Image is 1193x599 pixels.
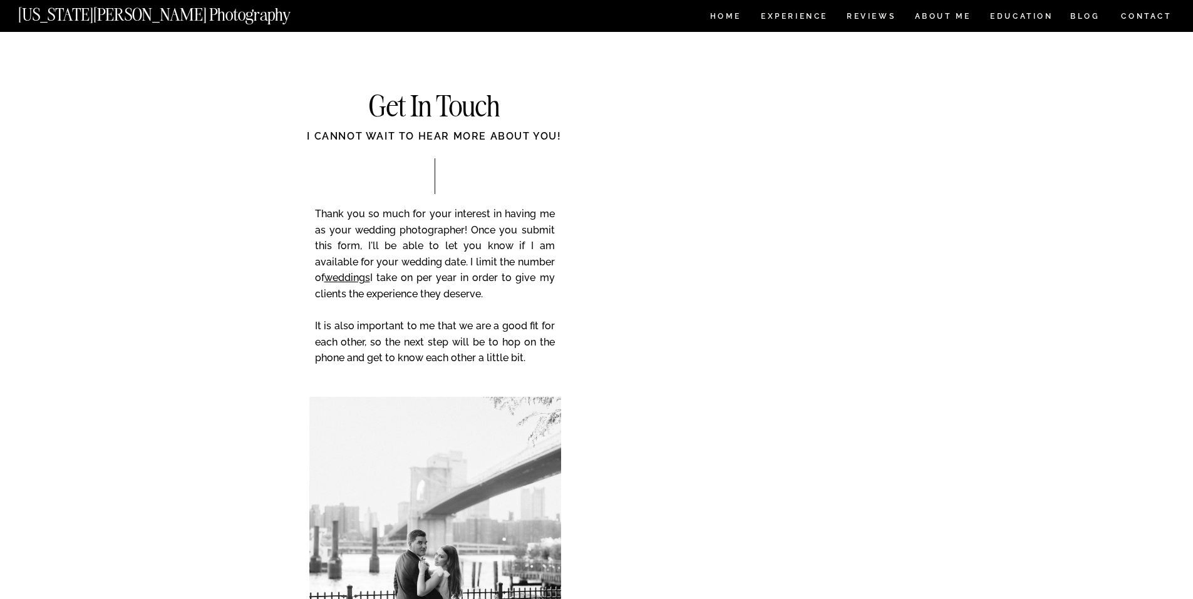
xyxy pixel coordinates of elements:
a: HOME [708,13,743,23]
a: REVIEWS [847,13,894,23]
div: I cannot wait to hear more about you! [259,129,611,158]
a: ABOUT ME [914,13,971,23]
a: EDUCATION [989,13,1055,23]
a: weddings [324,272,370,284]
h2: Get In Touch [309,92,560,123]
a: [US_STATE][PERSON_NAME] Photography [18,6,333,17]
a: CONTACT [1120,9,1172,23]
p: Thank you so much for your interest in having me as your wedding photographer! Once you submit th... [315,206,555,384]
a: BLOG [1070,13,1100,23]
a: Experience [761,13,827,23]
